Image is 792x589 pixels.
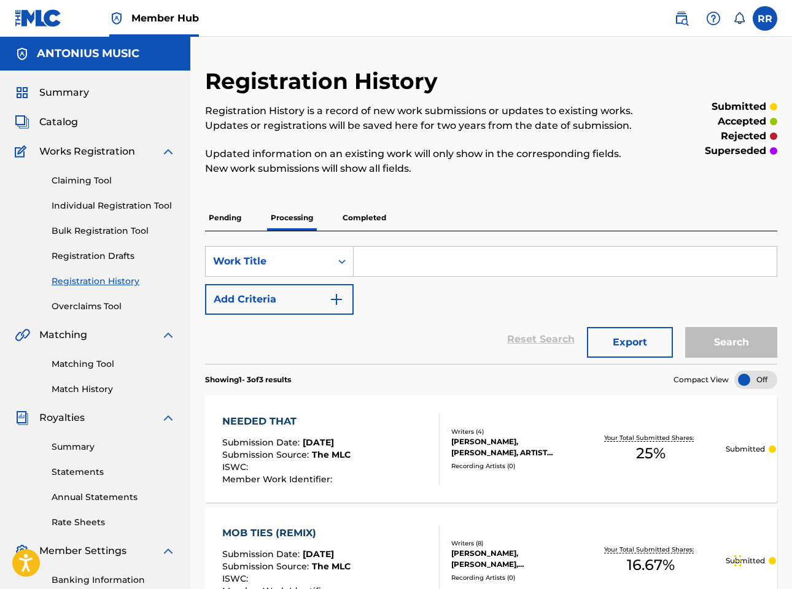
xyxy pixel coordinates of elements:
[706,11,721,26] img: help
[627,554,675,576] span: 16.67 %
[37,47,139,61] h5: ANTONIUS MUSIC
[52,441,176,453] a: Summary
[451,573,575,582] div: Recording Artists ( 0 )
[205,246,777,364] form: Search Form
[52,466,176,479] a: Statements
[52,199,176,212] a: Individual Registration Tool
[339,205,390,231] p: Completed
[587,327,673,358] button: Export
[52,275,176,288] a: Registration History
[731,530,792,589] div: Chatwidget
[131,11,199,25] span: Member Hub
[52,491,176,504] a: Annual Statements
[15,544,29,558] img: Member Settings
[52,574,176,587] a: Banking Information
[222,461,251,472] span: ISWC :
[39,410,85,425] span: Royalties
[52,358,176,371] a: Matching Tool
[731,530,792,589] iframe: Chat Widget
[205,374,291,385] p: Showing 1 - 3 of 3 results
[161,328,176,342] img: expand
[15,85,29,100] img: Summary
[205,284,354,315] button: Add Criteria
[451,461,575,471] div: Recording Artists ( 0 )
[329,292,344,307] img: 9d2ae6d4665cec9f34b9.svg
[161,544,176,558] img: expand
[726,444,765,455] p: Submitted
[39,115,78,129] span: Catalog
[669,6,694,31] a: Public Search
[674,11,689,26] img: search
[205,205,245,231] p: Pending
[52,516,176,529] a: Rate Sheets
[15,115,78,129] a: CatalogCatalog
[712,99,766,114] p: submitted
[15,85,89,100] a: SummarySummary
[222,573,251,584] span: ISWC :
[52,250,176,263] a: Registration Drafts
[161,410,176,425] img: expand
[39,544,126,558] span: Member Settings
[205,104,646,133] p: Registration History is a record of new work submissions or updates to existing works. Updates or...
[39,144,135,159] span: Works Registration
[721,129,766,144] p: rejected
[451,436,575,458] div: [PERSON_NAME], [PERSON_NAME], ARTIST [PERSON_NAME], [PERSON_NAME]
[604,545,697,554] p: Your Total Submitted Shares:
[15,115,29,129] img: Catalog
[636,442,666,464] span: 25 %
[753,6,777,31] div: User Menu
[705,144,766,158] p: superseded
[733,12,745,25] div: Notifications
[52,300,176,313] a: Overclaims Tool
[451,539,575,548] div: Writers ( 8 )
[161,144,176,159] img: expand
[15,328,30,342] img: Matching
[222,474,335,485] span: Member Work Identifier :
[222,414,351,429] div: NEEDED THAT
[205,67,444,95] h2: Registration History
[303,437,334,448] span: [DATE]
[267,205,317,231] p: Processing
[303,549,334,560] span: [DATE]
[451,427,575,436] div: Writers ( 4 )
[312,561,351,572] span: The MLC
[39,85,89,100] span: Summary
[726,555,765,566] p: Submitted
[222,449,312,460] span: Submission Source :
[15,47,29,61] img: Accounts
[15,9,62,27] img: MLC Logo
[734,542,742,579] div: Slepen
[312,449,351,460] span: The MLC
[15,410,29,425] img: Royalties
[213,254,324,269] div: Work Title
[451,548,575,570] div: [PERSON_NAME], [PERSON_NAME], [PERSON_NAME], [PERSON_NAME], [PERSON_NAME], [PERSON_NAME] [PERSON_...
[718,114,766,129] p: accepted
[205,147,646,176] p: Updated information on an existing work will only show in the corresponding fields. New work subm...
[39,328,87,342] span: Matching
[222,561,312,572] span: Submission Source :
[52,383,176,396] a: Match History
[222,437,303,448] span: Submission Date :
[109,11,124,26] img: Top Rightsholder
[222,526,351,541] div: MOB TIES (REMIX)
[15,144,31,159] img: Works Registration
[222,549,303,560] span: Submission Date :
[701,6,726,31] div: Help
[205,395,777,502] a: NEEDED THATSubmission Date:[DATE]Submission Source:The MLCISWC:Member Work Identifier:Writers (4)...
[604,433,697,442] p: Your Total Submitted Shares:
[52,225,176,237] a: Bulk Registration Tool
[52,174,176,187] a: Claiming Tool
[674,374,729,385] span: Compact View
[758,387,792,492] iframe: Resource Center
